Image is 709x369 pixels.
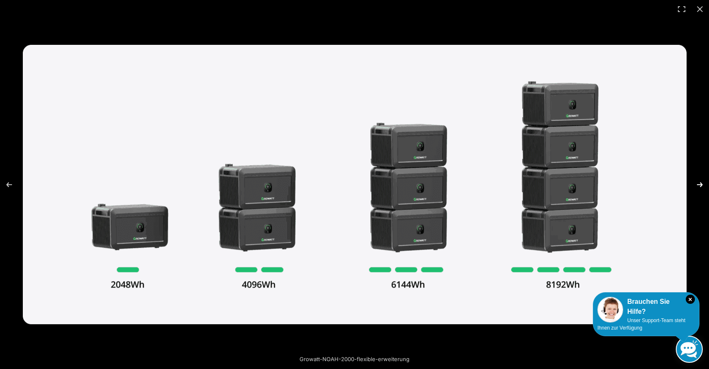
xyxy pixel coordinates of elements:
[23,45,687,324] img: growatt noah 2000 flexible erweiterung scaled
[597,297,695,317] div: Brauchen Sie Hilfe?
[686,295,695,304] i: Schließen
[268,351,442,367] div: Growatt-NOAH-2000-flexible-erweiterung
[597,297,623,323] img: Customer service
[597,318,685,331] span: Unser Support-Team steht Ihnen zur Verfügung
